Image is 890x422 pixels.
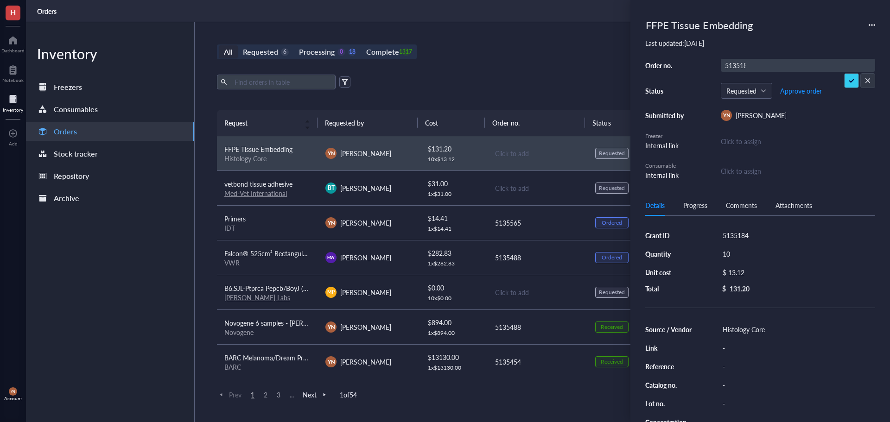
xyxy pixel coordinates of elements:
a: Inventory [3,92,23,113]
div: Click to add [495,148,580,158]
div: Internal link [645,140,687,151]
div: Received [601,323,623,331]
div: Click to assign [721,166,875,176]
div: Total [645,284,693,293]
a: Med-Vet International [224,189,287,198]
div: 1 x $ 31.00 [428,190,480,198]
div: Archive [54,192,79,205]
span: MW [327,255,335,260]
a: Archive [26,189,194,208]
div: 1 x $ 894.00 [428,329,480,337]
div: Internal link [645,170,687,180]
div: Reference [645,362,693,371]
div: Freezers [54,81,82,94]
div: VWR [224,258,311,267]
div: $ 13130.00 [428,352,480,362]
a: Orders [26,122,194,141]
div: Details [645,200,665,210]
span: [PERSON_NAME] [340,183,391,193]
div: - [718,341,875,354]
a: Notebook [2,63,24,83]
div: 5135184 [718,229,875,242]
div: Click to add [495,183,580,193]
div: $ 31.00 [428,178,480,189]
div: Grant ID [645,231,693,239]
span: Falcon® 525cm² Rectangular Straight Neck Cell Culture Multi-Flask, 3-layer with Vented Cap [224,249,489,258]
div: Novogene [224,328,311,336]
div: Requested [599,150,625,157]
div: Click to add [495,287,580,297]
span: Next [303,391,329,399]
div: 5135488 [495,252,580,263]
div: 1317 [402,48,410,56]
div: Requested [599,289,625,296]
span: 3 [273,391,284,399]
span: YN [327,219,335,227]
div: Attachments [776,200,812,210]
th: Order no. [485,110,585,136]
div: Requested [243,45,278,58]
span: 1 [247,391,258,399]
a: Stock tracker [26,145,194,163]
div: Status [645,87,687,95]
td: 5135488 [487,309,588,344]
div: 5135488 [495,322,580,332]
div: 1 x $ 14.41 [428,225,480,233]
div: Quantity [645,250,693,258]
div: 10 [718,247,875,260]
div: Last updated: [DATE] [645,39,875,47]
div: $ 0.00 [428,283,480,293]
div: Consumable [645,162,687,170]
span: [PERSON_NAME] [340,149,391,158]
span: YN [11,390,15,394]
input: Find orders in table [231,75,332,89]
a: Consumables [26,100,194,119]
div: Processing [299,45,335,58]
div: 6 [281,48,289,56]
span: H [10,6,16,18]
div: 1 x $ 13130.00 [428,364,480,372]
th: Request [217,110,318,136]
a: Freezers [26,78,194,96]
div: 10 x $ 0.00 [428,295,480,302]
div: Orders [54,125,77,138]
div: Catalog no. [645,381,693,389]
div: $ 894.00 [428,317,480,328]
div: Complete [366,45,399,58]
div: 5135565 [495,218,580,228]
div: 131.20 [730,284,750,293]
span: ... [286,391,297,399]
div: 5135454 [495,357,580,367]
th: Cost [418,110,484,136]
div: FFPE Tissue Embedding [642,15,757,35]
span: [PERSON_NAME] [340,253,391,262]
span: [PERSON_NAME] [736,111,787,120]
div: 18 [348,48,356,56]
div: Notebook [2,77,24,83]
span: FFPE Tissue Embedding [224,145,292,154]
div: Freezer [645,132,687,140]
span: MP [328,289,335,296]
span: 1 of 54 [340,391,357,399]
div: - [718,360,875,373]
span: Novogene 6 samples - [PERSON_NAME] [224,318,341,328]
td: 5135454 [487,344,588,379]
td: Click to add [487,275,588,309]
span: BT [328,184,335,192]
span: YN [327,149,335,157]
div: Lot no. [645,399,693,408]
td: Click to add [487,136,588,171]
div: 10 x $ 13.12 [428,156,480,163]
div: Repository [54,170,89,183]
th: Status [585,110,652,136]
div: 0 [337,48,345,56]
div: Ordered [602,219,622,227]
div: Dashboard [1,48,25,53]
div: Histology Core [224,154,311,163]
div: - [718,397,875,410]
div: 1 x $ 282.83 [428,260,480,267]
div: segmented control [217,44,417,59]
div: Inventory [3,107,23,113]
div: Order no. [645,61,687,69]
span: Requested [726,87,765,95]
